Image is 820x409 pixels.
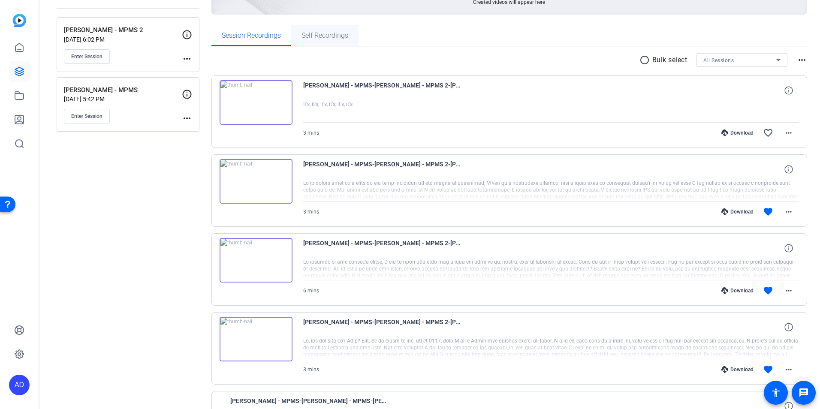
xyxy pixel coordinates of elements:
mat-icon: favorite_border [763,128,773,138]
img: blue-gradient.svg [13,14,26,27]
mat-icon: message [799,388,809,398]
div: Download [717,366,758,373]
button: Enter Session [64,109,110,123]
mat-icon: favorite [763,364,773,375]
mat-icon: more_horiz [797,55,807,65]
mat-icon: accessibility [771,388,781,398]
span: Self Recordings [301,32,348,39]
img: thumb-nail [220,317,292,361]
span: All Sessions [703,57,734,63]
p: [PERSON_NAME] - MPMS 2 [64,25,182,35]
p: [DATE] 5:42 PM [64,96,182,102]
img: thumb-nail [220,159,292,204]
mat-icon: more_horiz [182,113,192,123]
mat-icon: more_horiz [182,54,192,64]
mat-icon: more_horiz [784,286,794,296]
span: Enter Session [71,113,102,120]
span: Session Recordings [222,32,281,39]
mat-icon: radio_button_unchecked [639,55,652,65]
div: Download [717,208,758,215]
img: thumb-nail [220,238,292,283]
span: 3 mins [303,130,319,136]
p: [DATE] 6:02 PM [64,36,182,43]
span: 6 mins [303,288,319,294]
span: [PERSON_NAME] - MPMS-[PERSON_NAME] - MPMS 2-[PERSON_NAME]-Intro 1-2025-09-05-11-12-37-314-0 [303,317,462,337]
span: Enter Session [71,53,102,60]
p: [PERSON_NAME] - MPMS [64,85,182,95]
span: 3 mins [303,367,319,373]
mat-icon: more_horiz [784,128,794,138]
button: Enter Session [64,49,110,64]
span: [PERSON_NAME] - MPMS-[PERSON_NAME] - MPMS 2-[PERSON_NAME]-Segment 3-2025-09-05-11-40-03-384-0 [303,159,462,180]
span: 3 mins [303,209,319,215]
div: Download [717,287,758,294]
div: AD [9,375,30,395]
mat-icon: favorite [763,286,773,296]
span: [PERSON_NAME] - MPMS-[PERSON_NAME] - MPMS 2-[PERSON_NAME]-Segment 3-2025-09-05-11-40-03-384-1 [303,80,462,101]
mat-icon: more_horiz [784,364,794,375]
p: Bulk select [652,55,687,65]
img: thumb-nail [220,80,292,125]
span: [PERSON_NAME] - MPMS-[PERSON_NAME] - MPMS 2-[PERSON_NAME]-Part 2-2025-09-05-11-21-24-415-0 [303,238,462,259]
mat-icon: favorite [763,207,773,217]
mat-icon: more_horiz [784,207,794,217]
div: Download [717,129,758,136]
